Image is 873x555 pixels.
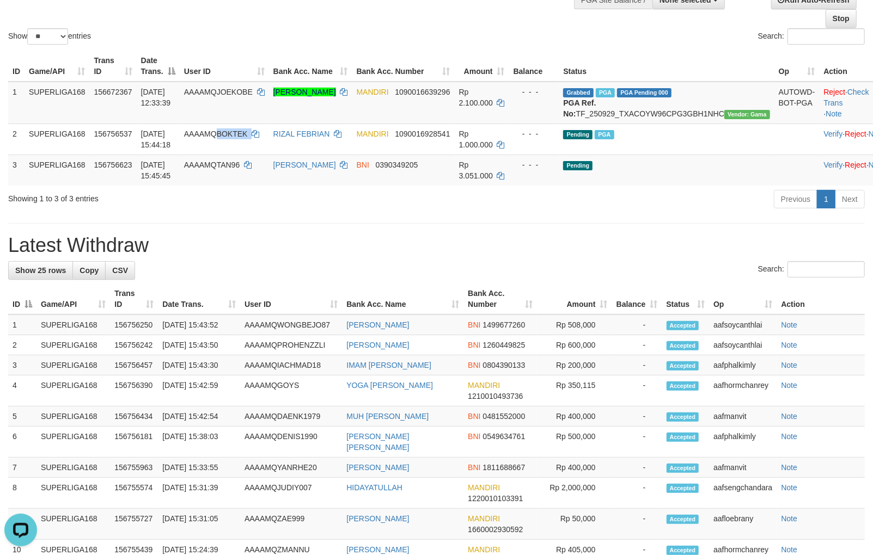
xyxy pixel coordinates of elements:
[110,509,158,540] td: 156755727
[346,320,409,329] a: [PERSON_NAME]
[110,458,158,478] td: 156755963
[240,406,342,427] td: AAAAMQDAENK1979
[468,361,480,369] span: BNI
[667,484,699,493] span: Accepted
[595,130,614,139] span: Marked by aafsengchandara
[342,283,463,314] th: Bank Acc. Name: activate to sort column ascending
[25,51,90,82] th: Game/API: activate to sort column ascending
[240,283,342,314] th: User ID: activate to sort column ascending
[468,494,523,503] span: Copy 1220010103391 to clipboard
[559,82,774,124] td: TF_250929_TXACOYW96CPG3GBH1NHC
[667,341,699,350] span: Accepted
[612,355,662,375] td: -
[781,432,797,441] a: Note
[376,161,418,169] span: Copy 0390349205 to clipboard
[346,463,409,472] a: [PERSON_NAME]
[8,124,25,155] td: 2
[709,335,777,355] td: aafsoycanthlai
[459,129,493,149] span: Rp 1.000.000
[758,28,865,45] label: Search:
[141,161,171,180] span: [DATE] 15:45:45
[141,129,171,149] span: [DATE] 15:44:18
[563,161,593,170] span: Pending
[395,88,450,96] span: Copy 1090016639296 to clipboard
[781,341,797,349] a: Note
[781,514,797,523] a: Note
[781,361,797,369] a: Note
[141,88,171,107] span: [DATE] 12:33:39
[537,335,612,355] td: Rp 600,000
[612,427,662,458] td: -
[667,546,699,555] span: Accepted
[709,355,777,375] td: aafphalkimly
[36,509,110,540] td: SUPERLIGA168
[667,433,699,442] span: Accepted
[468,392,523,400] span: Copy 1210010493736 to clipboard
[4,4,37,37] button: Open LiveChat chat widget
[158,458,240,478] td: [DATE] 15:33:55
[459,88,493,107] span: Rp 2.100.000
[352,51,455,82] th: Bank Acc. Number: activate to sort column ascending
[8,478,36,509] td: 8
[94,88,132,96] span: 156672367
[667,515,699,524] span: Accepted
[8,509,36,540] td: 9
[709,509,777,540] td: aafloebrany
[612,478,662,509] td: -
[346,514,409,523] a: [PERSON_NAME]
[596,88,615,97] span: Marked by aafsengchandara
[667,381,699,391] span: Accepted
[826,9,857,28] a: Stop
[137,51,180,82] th: Date Trans.: activate to sort column descending
[94,161,132,169] span: 156756623
[158,283,240,314] th: Date Trans.: activate to sort column ascending
[483,412,526,421] span: Copy 0481552000 to clipboard
[184,129,248,138] span: AAAAMQBOKTEK
[180,51,269,82] th: User ID: activate to sort column ascending
[823,129,843,138] a: Verify
[774,82,820,124] td: AUTOWD-BOT-PGA
[537,355,612,375] td: Rp 200,000
[787,261,865,277] input: Search:
[273,129,330,138] a: RIZAL FEBRIAN
[90,51,137,82] th: Trans ID: activate to sort column ascending
[269,51,352,82] th: Bank Acc. Name: activate to sort column ascending
[346,412,429,421] a: MUH [PERSON_NAME]
[468,545,500,554] span: MANDIRI
[80,266,99,275] span: Copy
[36,406,110,427] td: SUPERLIGA168
[8,375,36,406] td: 4
[514,128,555,139] div: - - -
[468,432,480,441] span: BNI
[612,458,662,478] td: -
[468,483,500,492] span: MANDIRI
[357,129,389,138] span: MANDIRI
[563,98,596,118] b: PGA Ref. No:
[110,375,158,406] td: 156756390
[36,355,110,375] td: SUPERLIGA168
[483,320,526,329] span: Copy 1499677260 to clipboard
[662,283,710,314] th: Status: activate to sort column ascending
[8,355,36,375] td: 3
[273,88,336,96] a: [PERSON_NAME]
[8,82,25,124] td: 1
[483,463,526,472] span: Copy 1811688667 to clipboard
[612,283,662,314] th: Balance: activate to sort column ascending
[240,335,342,355] td: AAAAMQPROHENZZLI
[463,283,537,314] th: Bank Acc. Number: activate to sort column ascending
[835,190,865,208] a: Next
[158,478,240,509] td: [DATE] 15:31:39
[395,129,450,138] span: Copy 1090016928541 to clipboard
[184,88,253,96] span: AAAAMQJOEKOBE
[468,381,500,390] span: MANDIRI
[468,341,480,349] span: BNI
[468,412,480,421] span: BNI
[110,335,158,355] td: 156756242
[110,406,158,427] td: 156756434
[240,509,342,540] td: AAAAMQZAE999
[823,161,843,169] a: Verify
[514,87,555,97] div: - - -
[357,161,369,169] span: BNI
[563,88,594,97] span: Grabbed
[667,464,699,473] span: Accepted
